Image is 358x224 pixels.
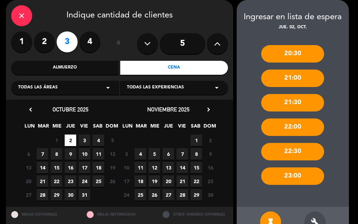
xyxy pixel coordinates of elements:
div: Indique cantidad de clientes [11,5,228,26]
div: OTROS TAMAÑOS DIPONIBLES [157,207,233,222]
span: JUE [65,122,76,133]
span: LUN [24,122,35,133]
span: 23 [205,175,216,187]
span: 31 [79,189,90,201]
span: 29 [191,189,202,201]
span: 1 [191,135,202,146]
span: 27 [163,189,174,201]
span: 17 [121,175,132,187]
span: MIE [149,122,160,133]
span: 13 [23,162,34,173]
div: 22:30 [261,143,324,160]
span: MAR [37,122,49,133]
span: 28 [37,189,48,201]
span: 29 [51,189,62,201]
span: 3 [121,148,132,160]
span: 9 [205,148,216,160]
span: 22 [51,175,62,187]
span: 19 [107,162,118,173]
span: VIE [78,122,90,133]
i: arrow_drop_down [213,84,221,92]
span: 5 [149,148,160,160]
span: SAB [92,122,103,133]
span: 27 [23,189,34,201]
span: 15 [51,162,62,173]
span: 20 [163,175,174,187]
span: 25 [93,175,104,187]
div: ó [107,31,130,56]
span: 6 [163,148,174,160]
span: 30 [65,189,76,201]
div: Ingresar en lista de espera [237,10,349,24]
span: 4 [135,148,146,160]
span: 8 [191,148,202,160]
span: 2 [205,135,216,146]
span: 28 [177,189,188,201]
span: 16 [65,162,76,173]
span: 23 [65,175,76,187]
div: MESAS DISPONIBLES [6,207,82,222]
span: 4 [93,135,104,146]
span: 18 [93,162,104,173]
span: 17 [79,162,90,173]
div: MESAS RESTRINGIDAS [81,207,157,222]
span: DOM [203,122,215,133]
span: 26 [149,189,160,201]
span: 18 [135,175,146,187]
span: 16 [205,162,216,173]
span: 6 [23,148,34,160]
span: 11 [135,162,146,173]
span: SAB [190,122,201,133]
span: 9 [65,148,76,160]
label: 4 [79,31,100,52]
span: Todas las áreas [18,84,58,91]
span: 21 [37,175,48,187]
span: 25 [135,189,146,201]
span: Todas las experiencias [127,84,184,91]
div: 21:30 [261,94,324,111]
label: 1 [11,31,32,52]
span: 14 [177,162,188,173]
span: 10 [79,148,90,160]
span: 26 [107,175,118,187]
span: 30 [205,189,216,201]
span: 7 [37,148,48,160]
div: jue. 02, oct. [237,24,349,31]
div: 21:00 [261,70,324,87]
span: 20 [23,175,34,187]
span: 14 [37,162,48,173]
span: LUN [122,122,133,133]
div: 20:30 [261,45,324,63]
div: 22:00 [261,118,324,136]
span: 3 [79,135,90,146]
span: JUE [163,122,174,133]
span: VIE [176,122,188,133]
i: arrow_drop_down [104,84,112,92]
span: 21 [177,175,188,187]
span: 15 [191,162,202,173]
span: 10 [121,162,132,173]
i: chevron_left [27,106,34,113]
span: MAR [135,122,147,133]
span: 5 [107,135,118,146]
span: 24 [121,189,132,201]
span: 8 [51,148,62,160]
span: 11 [93,148,104,160]
span: DOM [106,122,117,133]
span: 13 [163,162,174,173]
label: 3 [57,31,78,52]
span: octubre 2025 [52,106,88,113]
span: 24 [79,175,90,187]
span: MIE [51,122,63,133]
span: 2 [65,135,76,146]
i: close [17,12,26,20]
span: 22 [191,175,202,187]
div: Almuerzo [11,61,119,75]
div: Cena [120,61,228,75]
span: 1 [51,135,62,146]
span: 7 [177,148,188,160]
i: chevron_right [205,106,212,113]
span: noviembre 2025 [147,106,189,113]
div: 23:00 [261,167,324,185]
span: 19 [149,175,160,187]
